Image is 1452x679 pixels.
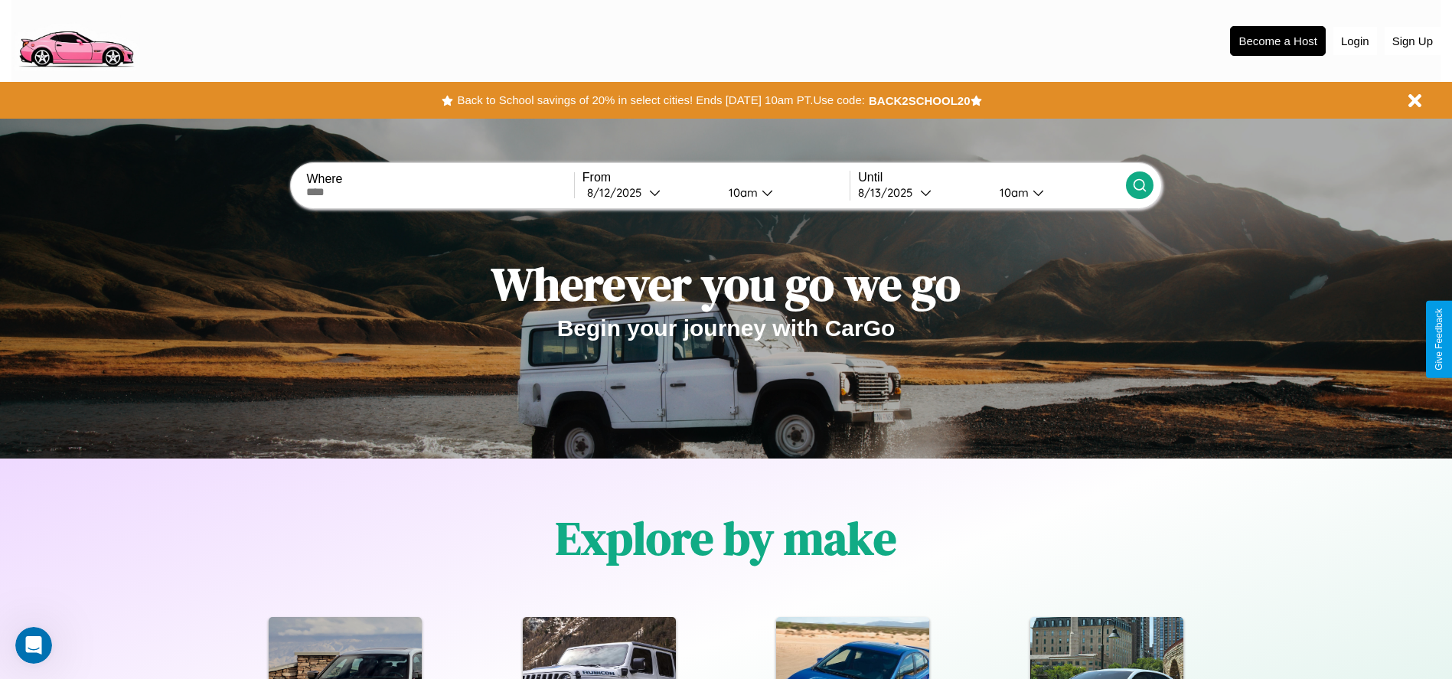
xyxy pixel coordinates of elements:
[587,185,649,200] div: 8 / 12 / 2025
[556,507,896,570] h1: Explore by make
[453,90,868,111] button: Back to School savings of 20% in select cities! Ends [DATE] 10am PT.Use code:
[15,627,52,664] iframe: Intercom live chat
[306,172,573,186] label: Where
[1230,26,1326,56] button: Become a Host
[582,171,850,184] label: From
[1333,27,1377,55] button: Login
[992,185,1033,200] div: 10am
[858,171,1125,184] label: Until
[721,185,762,200] div: 10am
[716,184,850,201] button: 10am
[1385,27,1441,55] button: Sign Up
[1434,308,1444,371] div: Give Feedback
[858,185,920,200] div: 8 / 13 / 2025
[582,184,716,201] button: 8/12/2025
[11,8,140,71] img: logo
[987,184,1126,201] button: 10am
[869,94,971,107] b: BACK2SCHOOL20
